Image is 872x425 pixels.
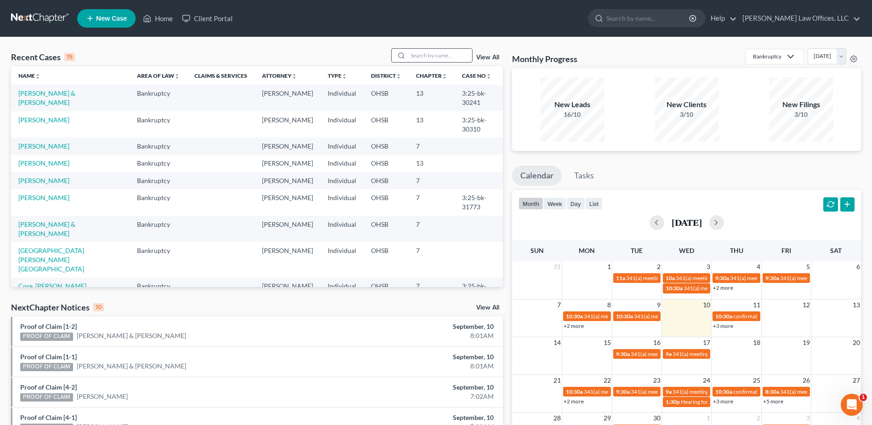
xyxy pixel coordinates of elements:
[409,242,455,277] td: 7
[18,159,69,167] a: [PERSON_NAME]
[738,10,861,27] a: [PERSON_NAME] Law Offices, LLC
[476,54,499,61] a: View All
[752,337,761,348] span: 18
[342,74,347,79] i: unfold_more
[342,392,494,401] div: 7:02AM
[566,197,585,210] button: day
[455,111,503,138] td: 3:25-bk-30310
[409,138,455,155] td: 7
[320,216,364,242] td: Individual
[409,216,455,242] td: 7
[342,362,494,371] div: 8:01AM
[606,10,690,27] input: Search by name...
[409,85,455,111] td: 13
[852,299,861,310] span: 13
[408,49,472,62] input: Search by name...
[18,282,86,290] a: Core, [PERSON_NAME]
[752,299,761,310] span: 11
[342,383,494,392] div: September, 10
[130,85,187,111] td: Bankruptcy
[616,350,630,357] span: 9:30a
[18,177,69,184] a: [PERSON_NAME]
[130,278,187,304] td: Bankruptcy
[584,313,673,320] span: 341(a) meeting for [PERSON_NAME]
[442,74,447,79] i: unfold_more
[409,111,455,138] td: 13
[20,363,73,371] div: PROOF OF CLAIM
[416,72,447,79] a: Chapterunfold_more
[603,375,612,386] span: 22
[512,53,577,64] h3: Monthly Progress
[174,74,180,79] i: unfold_more
[476,304,499,311] a: View All
[342,413,494,422] div: September, 10
[666,350,672,357] span: 9a
[364,138,409,155] td: OHSB
[553,413,562,424] span: 28
[673,350,761,357] span: 341(a) meeting for [PERSON_NAME]
[655,99,719,110] div: New Clients
[666,388,672,395] span: 9a
[802,337,811,348] span: 19
[652,375,661,386] span: 23
[540,99,604,110] div: New Leads
[255,111,320,138] td: [PERSON_NAME]
[765,275,779,281] span: 9:30a
[138,10,177,27] a: Home
[855,261,861,272] span: 6
[364,242,409,277] td: OHSB
[130,138,187,155] td: Bankruptcy
[364,155,409,172] td: OHSB
[666,398,680,405] span: 1:30p
[656,299,661,310] span: 9
[320,189,364,215] td: Individual
[455,278,503,304] td: 3:25-bk-31769
[364,216,409,242] td: OHSB
[18,72,40,79] a: Nameunfold_more
[396,74,401,79] i: unfold_more
[543,197,566,210] button: week
[20,353,77,361] a: Proof of Claim [1-1]
[616,313,633,320] span: 10:30a
[320,172,364,189] td: Individual
[20,333,73,341] div: PROOF OF CLAIM
[603,413,612,424] span: 29
[364,172,409,189] td: OHSB
[684,285,772,292] span: 341(a) meeting for [PERSON_NAME]
[564,398,584,405] a: +2 more
[756,261,761,272] span: 4
[255,85,320,111] td: [PERSON_NAME]
[676,275,764,281] span: 341(a) meeting for [PERSON_NAME]
[585,197,603,210] button: list
[556,299,562,310] span: 7
[328,72,347,79] a: Typeunfold_more
[486,74,491,79] i: unfold_more
[371,72,401,79] a: Districtunfold_more
[409,172,455,189] td: 7
[130,216,187,242] td: Bankruptcy
[512,166,562,186] a: Calendar
[130,155,187,172] td: Bankruptcy
[187,66,255,85] th: Claims & Services
[455,85,503,111] td: 3:25-bk-30241
[20,383,77,391] a: Proof of Claim [4-2]
[553,375,562,386] span: 21
[715,313,732,320] span: 10:30a
[320,111,364,138] td: Individual
[715,275,729,281] span: 9:30a
[18,89,75,106] a: [PERSON_NAME] & [PERSON_NAME]
[77,392,128,401] a: [PERSON_NAME]
[753,52,781,60] div: Bankruptcy
[18,116,69,124] a: [PERSON_NAME]
[455,189,503,215] td: 3:25-bk-31773
[802,299,811,310] span: 12
[584,388,721,395] span: 341(a) meeting for [PERSON_NAME] & [PERSON_NAME]
[673,388,761,395] span: 341(a) meeting for [PERSON_NAME]
[20,393,73,402] div: PROOF OF CLAIM
[616,275,625,281] span: 11a
[255,278,320,304] td: [PERSON_NAME]
[177,10,237,27] a: Client Portal
[77,331,186,340] a: [PERSON_NAME] & [PERSON_NAME]
[666,285,683,292] span: 10:30a
[255,138,320,155] td: [PERSON_NAME]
